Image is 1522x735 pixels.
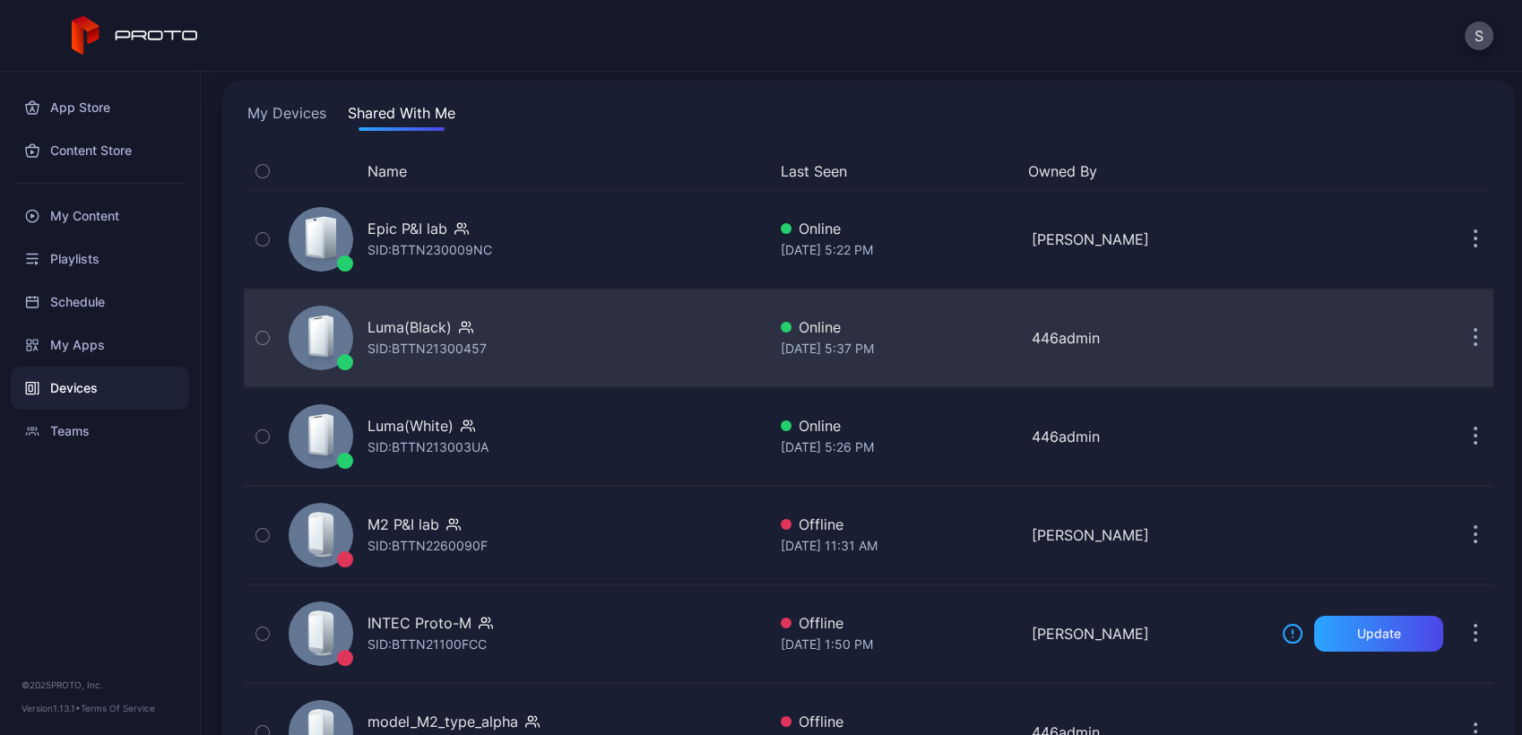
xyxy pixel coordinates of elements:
div: Offline [781,514,1017,535]
div: INTEC Proto-M [368,612,471,634]
button: Update [1314,616,1443,652]
a: My Apps [11,324,189,367]
button: Shared With Me [344,102,459,131]
button: My Devices [244,102,330,131]
div: [PERSON_NAME] [1031,623,1267,644]
div: [DATE] 1:50 PM [781,634,1017,655]
div: SID: BTTN213003UA [368,437,489,458]
div: © 2025 PROTO, Inc. [22,678,178,692]
button: Owned By [1027,160,1260,182]
div: [DATE] 5:22 PM [781,239,1017,261]
a: My Content [11,195,189,238]
div: Epic P&I lab [368,218,447,239]
div: [DATE] 5:37 PM [781,338,1017,359]
div: Offline [781,612,1017,634]
div: SID: BTTN2260090F [368,535,488,557]
div: [DATE] 11:31 AM [781,535,1017,557]
div: 446admin [1031,426,1267,447]
div: [PERSON_NAME] [1031,229,1267,250]
div: Update Device [1275,160,1436,182]
div: Online [781,415,1017,437]
a: Content Store [11,129,189,172]
div: SID: BTTN21100FCC [368,634,487,655]
div: Offline [781,711,1017,732]
div: [DATE] 5:26 PM [781,437,1017,458]
div: SID: BTTN21300457 [368,338,487,359]
a: Terms Of Service [81,703,155,713]
div: model_M2_type_alpha [368,711,518,732]
button: Last Seen [781,160,1014,182]
div: SID: BTTN230009NC [368,239,492,261]
div: Luma(Black) [368,316,452,338]
button: S [1465,22,1493,50]
div: 446admin [1031,327,1267,349]
a: Playlists [11,238,189,281]
div: Options [1457,160,1493,182]
div: Online [781,218,1017,239]
div: Update [1357,627,1401,641]
div: [PERSON_NAME] [1031,524,1267,546]
a: Devices [11,367,189,410]
span: Version 1.13.1 • [22,703,81,713]
div: M2 P&I lab [368,514,439,535]
a: Teams [11,410,189,453]
a: Schedule [11,281,189,324]
div: Luma(White) [368,415,454,437]
a: App Store [11,86,189,129]
div: Online [781,316,1017,338]
button: Name [368,160,407,182]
